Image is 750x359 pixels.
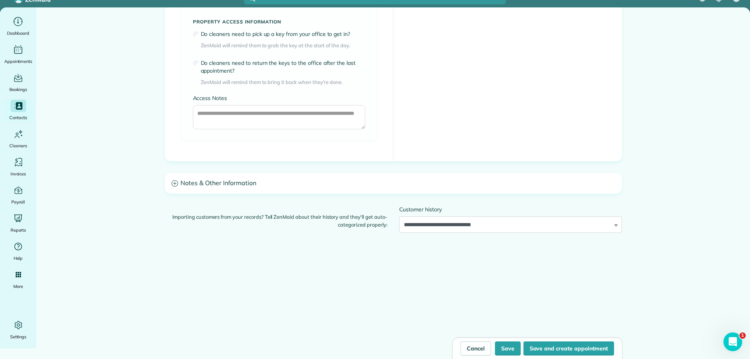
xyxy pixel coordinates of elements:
[3,100,33,121] a: Contacts
[3,15,33,37] a: Dashboard
[495,341,521,355] button: Save
[9,142,27,150] span: Cleaners
[3,184,33,206] a: Payroll
[11,170,26,178] span: Invoices
[461,341,491,355] a: Cancel
[14,254,23,262] span: Help
[201,59,365,75] label: Do cleaners need to return the keys to the office after the last appointment?
[193,60,199,66] input: Do cleaners need to return the keys to the office after the last appointment?
[7,29,29,37] span: Dashboard
[193,94,365,102] label: Access Notes
[3,71,33,93] a: Bookings
[3,240,33,262] a: Help
[165,173,621,193] a: Notes & Other Information
[9,86,27,93] span: Bookings
[3,319,33,341] a: Settings
[3,156,33,178] a: Invoices
[10,333,27,341] span: Settings
[3,212,33,234] a: Reports
[201,42,365,50] span: ZenMaid will remind them to grab the key at the start of the day.
[9,114,27,121] span: Contacts
[4,57,32,65] span: Appointments
[193,19,365,24] h5: Property access information
[739,332,746,339] span: 1
[13,282,23,290] span: More
[11,198,25,206] span: Payroll
[523,341,614,355] button: Save and create appointment
[11,226,26,234] span: Reports
[159,205,393,229] div: Importing customers from your records? Tell ZenMaid about their history and they'll get auto-cate...
[201,30,365,38] label: Do cleaners need to pick up a key from your office to get in?
[723,332,742,351] iframe: Intercom live chat
[399,205,622,213] label: Customer history
[201,79,365,86] span: ZenMaid will remind them to bring it back when they’re done.
[193,31,199,38] input: Do cleaners need to pick up a key from your office to get in?
[3,128,33,150] a: Cleaners
[3,43,33,65] a: Appointments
